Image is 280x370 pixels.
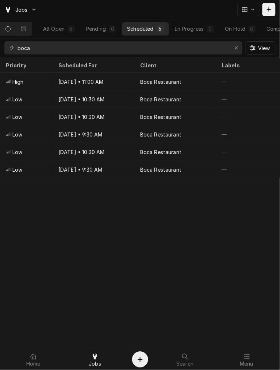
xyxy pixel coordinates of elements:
div: Client [140,61,209,69]
div: Boca Restaurant [140,78,181,86]
div: All Open [43,25,65,33]
span: Low [12,113,22,121]
button: View [245,41,276,55]
span: Search [176,361,193,367]
div: Priority [6,61,45,69]
span: View [257,44,272,52]
span: Low [12,166,22,173]
div: Boca Restaurant [140,96,181,103]
div: Boca Restaurant [140,113,181,121]
div: 6 [69,25,73,33]
span: Jobs [89,361,101,367]
span: Low [12,131,22,138]
div: [DATE] • 10:30 AM [53,90,134,108]
div: Boca Restaurant [140,148,181,156]
a: Go to Jobs [1,4,40,16]
span: Home [26,361,41,367]
span: High [12,78,24,86]
div: Pending [86,25,106,33]
button: Erase input [231,42,242,54]
a: Search [155,351,216,369]
div: [DATE] • 9:30 AM [53,161,134,178]
div: [DATE] • 9:30 AM [53,126,134,143]
div: Scheduled [127,25,153,33]
a: Home [3,351,64,369]
a: Menu [216,351,277,369]
span: Low [12,148,22,156]
div: In Progress [175,25,204,33]
div: 0 [208,25,213,33]
div: On Hold [225,25,246,33]
span: Menu [240,361,253,367]
div: [DATE] • 11:00 AM [53,73,134,90]
div: Boca Restaurant [140,166,181,173]
div: [DATE] • 10:30 AM [53,108,134,126]
div: Scheduled For [58,61,127,69]
a: Jobs [65,351,126,369]
button: Create Object [132,352,148,368]
div: [DATE] • 10:30 AM [53,143,134,161]
input: Keyword search [18,41,229,55]
span: Low [12,96,22,103]
span: Jobs [15,6,28,14]
div: 6 [158,25,162,33]
div: 0 [250,25,254,33]
div: Boca Restaurant [140,131,181,138]
div: 0 [110,25,115,33]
